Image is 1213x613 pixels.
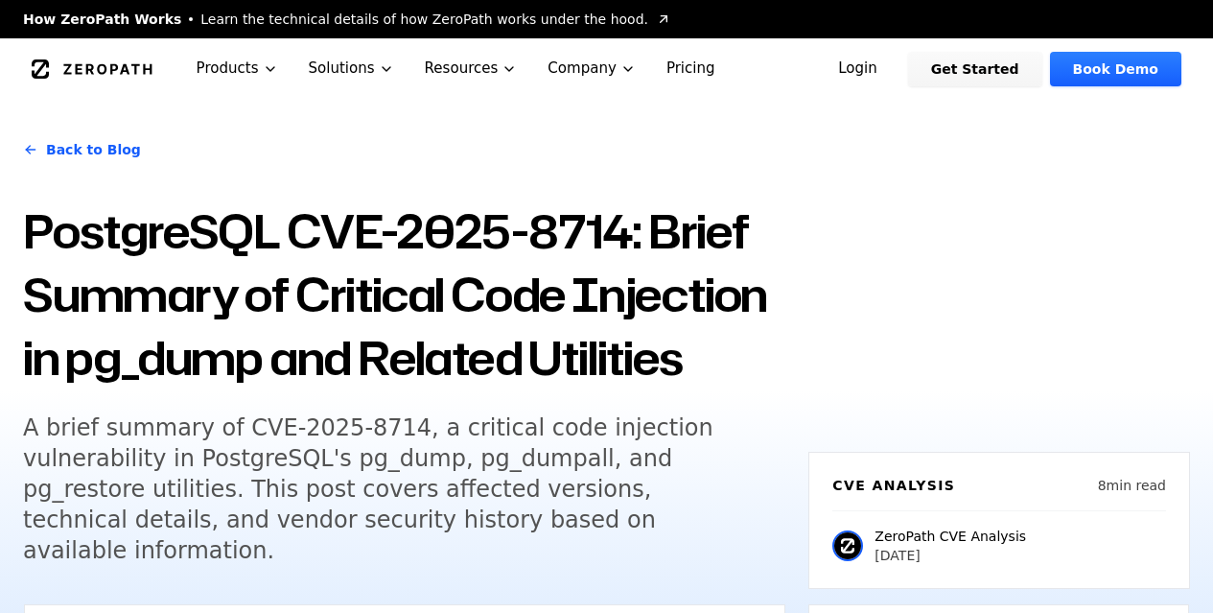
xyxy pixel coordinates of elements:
a: Book Demo [1050,52,1181,86]
p: [DATE] [875,546,1026,565]
a: Back to Blog [23,123,141,177]
a: Login [815,52,900,86]
a: How ZeroPath WorksLearn the technical details of how ZeroPath works under the hood. [23,10,671,29]
h5: A brief summary of CVE-2025-8714, a critical code injection vulnerability in PostgreSQL's pg_dump... [23,413,759,566]
span: Learn the technical details of how ZeroPath works under the hood. [200,10,648,29]
p: ZeroPath CVE Analysis [875,527,1026,546]
img: ZeroPath CVE Analysis [832,530,863,561]
h1: PostgreSQL CVE-2025-8714: Brief Summary of Critical Code Injection in pg_dump and Related Utilities [23,200,785,389]
a: Get Started [908,52,1042,86]
button: Company [532,38,651,99]
a: Pricing [651,38,731,99]
span: How ZeroPath Works [23,10,181,29]
button: Resources [409,38,533,99]
h6: CVE Analysis [832,476,955,495]
button: Solutions [293,38,409,99]
button: Products [181,38,293,99]
p: 8 min read [1098,476,1166,495]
